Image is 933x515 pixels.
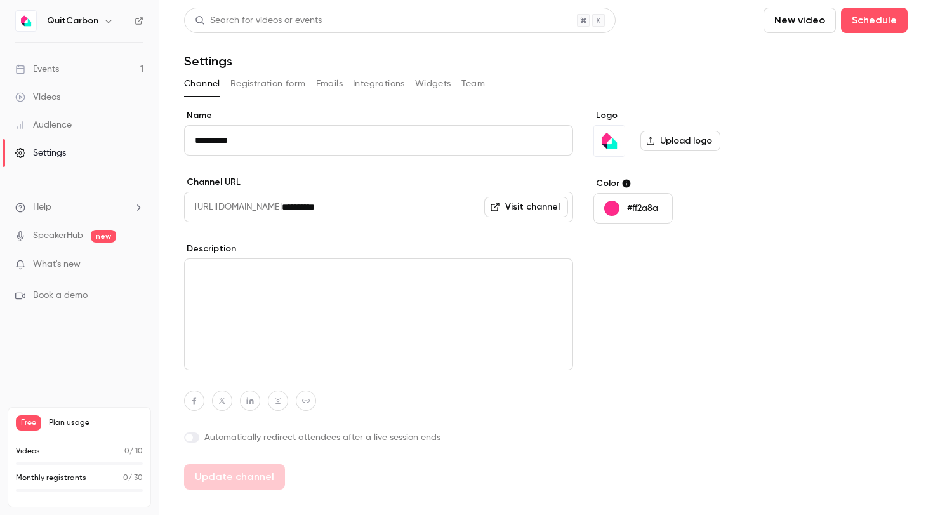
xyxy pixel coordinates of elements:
[627,202,658,215] p: #ff2a8a
[415,74,451,94] button: Widgets
[16,11,36,31] img: QuitCarbon
[484,197,568,217] a: Visit channel
[123,472,143,484] p: / 30
[15,63,59,76] div: Events
[15,91,60,104] div: Videos
[33,289,88,302] span: Book a demo
[15,119,72,131] div: Audience
[593,109,788,157] section: Logo
[123,474,128,482] span: 0
[184,74,220,94] button: Channel
[33,258,81,271] span: What's new
[16,415,41,431] span: Free
[49,418,143,428] span: Plan usage
[33,229,83,243] a: SpeakerHub
[184,243,573,255] label: Description
[353,74,405,94] button: Integrations
[124,448,129,455] span: 0
[640,131,720,151] label: Upload logo
[184,109,573,122] label: Name
[593,193,673,224] button: #ff2a8a
[593,177,788,190] label: Color
[184,176,573,189] label: Channel URL
[184,431,573,444] label: Automatically redirect attendees after a live session ends
[184,53,232,69] h1: Settings
[124,446,143,457] p: / 10
[594,126,625,156] img: QuitCarbon
[16,446,40,457] p: Videos
[47,15,98,27] h6: QuitCarbon
[15,201,143,214] li: help-dropdown-opener
[230,74,306,94] button: Registration form
[764,8,836,33] button: New video
[184,192,282,222] span: [URL][DOMAIN_NAME]
[195,14,322,27] div: Search for videos or events
[316,74,343,94] button: Emails
[91,230,116,243] span: new
[33,201,51,214] span: Help
[461,74,486,94] button: Team
[841,8,908,33] button: Schedule
[15,147,66,159] div: Settings
[128,259,143,271] iframe: Noticeable Trigger
[593,109,788,122] label: Logo
[16,472,86,484] p: Monthly registrants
